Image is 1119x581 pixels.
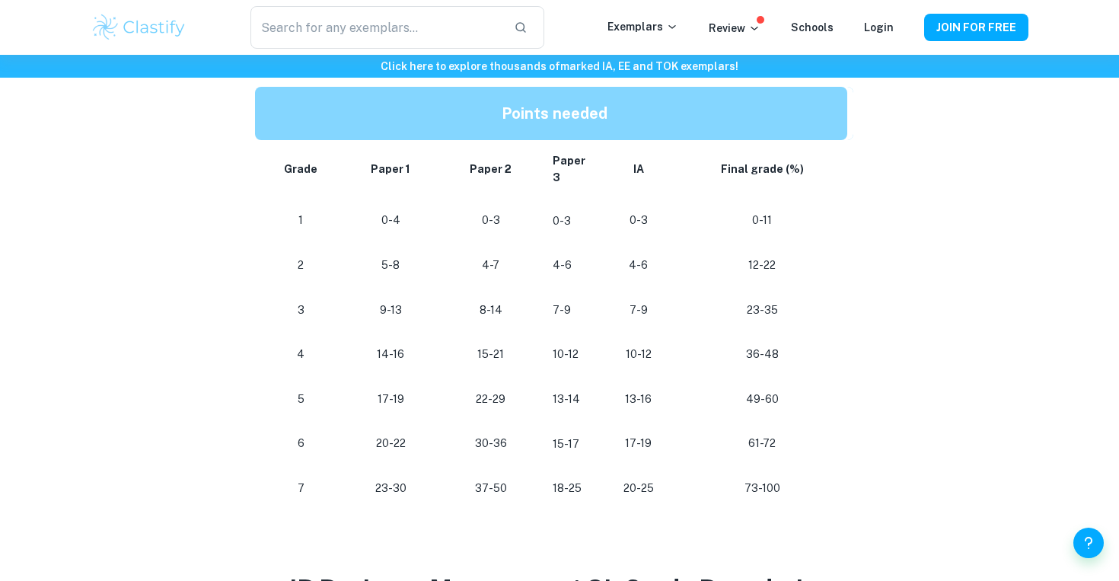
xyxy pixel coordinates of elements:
td: 15-17 [540,421,600,466]
td: 4-6 [540,243,600,288]
p: 7-9 [612,300,665,321]
p: 49-60 [689,389,835,410]
p: 4-7 [453,255,529,276]
p: Review [709,20,760,37]
strong: Paper 1 [371,163,410,175]
p: 1 [273,210,328,231]
p: 23-35 [689,300,835,321]
input: Search for any exemplars... [250,6,502,49]
strong: IA [633,163,644,175]
p: Exemplars [607,18,678,35]
p: 4-6 [612,255,665,276]
p: 15-21 [453,344,529,365]
p: 0-11 [689,210,835,231]
p: 13-16 [612,389,665,410]
p: 22-29 [453,389,529,410]
p: 20-22 [352,433,429,454]
p: 73-100 [689,478,835,499]
p: 61-72 [689,433,835,454]
p: 30-36 [453,433,529,454]
p: 20-25 [612,478,665,499]
p: 9-13 [352,300,429,321]
p: 36-48 [689,344,835,365]
td: 18-25 [540,466,600,511]
a: Schools [791,21,834,34]
h6: Click here to explore thousands of marked IA, EE and TOK exemplars ! [3,58,1116,75]
p: 6 [273,433,328,454]
p: 17-19 [612,433,665,454]
td: 7-9 [540,288,600,333]
p: 0-3 [612,210,665,231]
p: 4 [273,344,328,365]
p: 3 [273,300,328,321]
p: 0-4 [352,210,429,231]
button: JOIN FOR FREE [924,14,1028,41]
p: 0-3 [453,210,529,231]
p: 12-22 [689,255,835,276]
p: 23-30 [352,478,429,499]
p: 14-16 [352,344,429,365]
td: 0-3 [540,198,600,243]
a: Login [864,21,894,34]
button: Help and Feedback [1073,528,1104,558]
strong: Paper 2 [470,163,512,175]
p: 2 [273,255,328,276]
p: 5-8 [352,255,429,276]
td: 13-14 [540,377,600,422]
p: 17-19 [352,389,429,410]
p: 8-14 [453,300,529,321]
img: Clastify logo [91,12,187,43]
strong: Final grade (%) [721,163,804,175]
strong: Paper 3 [553,155,585,184]
p: 5 [273,389,328,410]
strong: Grade [284,163,317,175]
p: 10-12 [612,344,665,365]
td: 10-12 [540,332,600,377]
p: 37-50 [453,478,529,499]
strong: Points needed [502,104,607,123]
p: 7 [273,478,328,499]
